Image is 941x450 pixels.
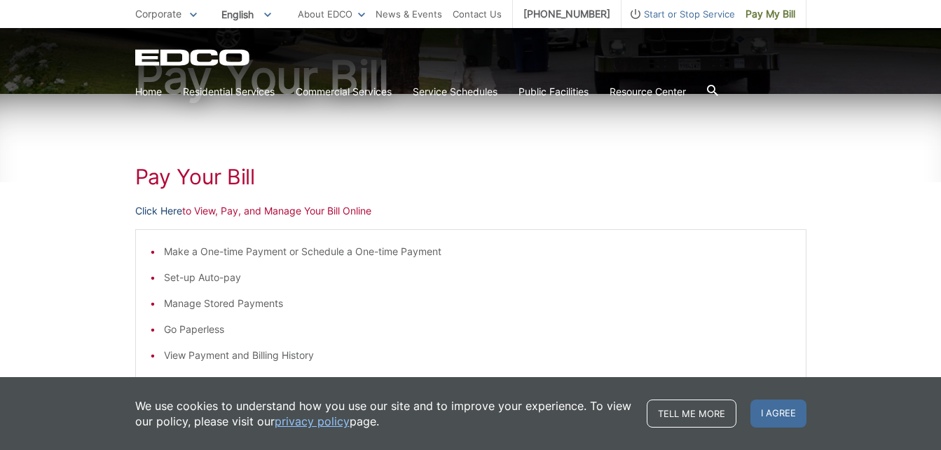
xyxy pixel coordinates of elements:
li: Make a One-time Payment or Schedule a One-time Payment [164,244,792,259]
a: EDCD logo. Return to the homepage. [135,49,252,66]
a: Service Schedules [413,84,497,100]
p: We use cookies to understand how you use our site and to improve your experience. To view our pol... [135,398,633,429]
p: to View, Pay, and Manage Your Bill Online [135,203,806,219]
li: Go Paperless [164,322,792,337]
a: Contact Us [453,6,502,22]
a: Tell me more [647,400,736,428]
a: About EDCO [298,6,365,22]
span: Pay My Bill [746,6,795,22]
a: Public Facilities [518,84,589,100]
h1: Pay Your Bill [135,164,806,189]
a: Commercial Services [296,84,392,100]
li: View Payment and Billing History [164,348,792,363]
span: Corporate [135,8,181,20]
span: English [211,3,282,26]
li: Set-up Auto-pay [164,270,792,285]
a: Click Here [135,203,182,219]
a: Home [135,84,162,100]
a: privacy policy [275,414,350,429]
a: Residential Services [183,84,275,100]
a: Resource Center [610,84,686,100]
a: News & Events [376,6,442,22]
li: Manage Stored Payments [164,296,792,311]
span: I agree [750,400,806,428]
